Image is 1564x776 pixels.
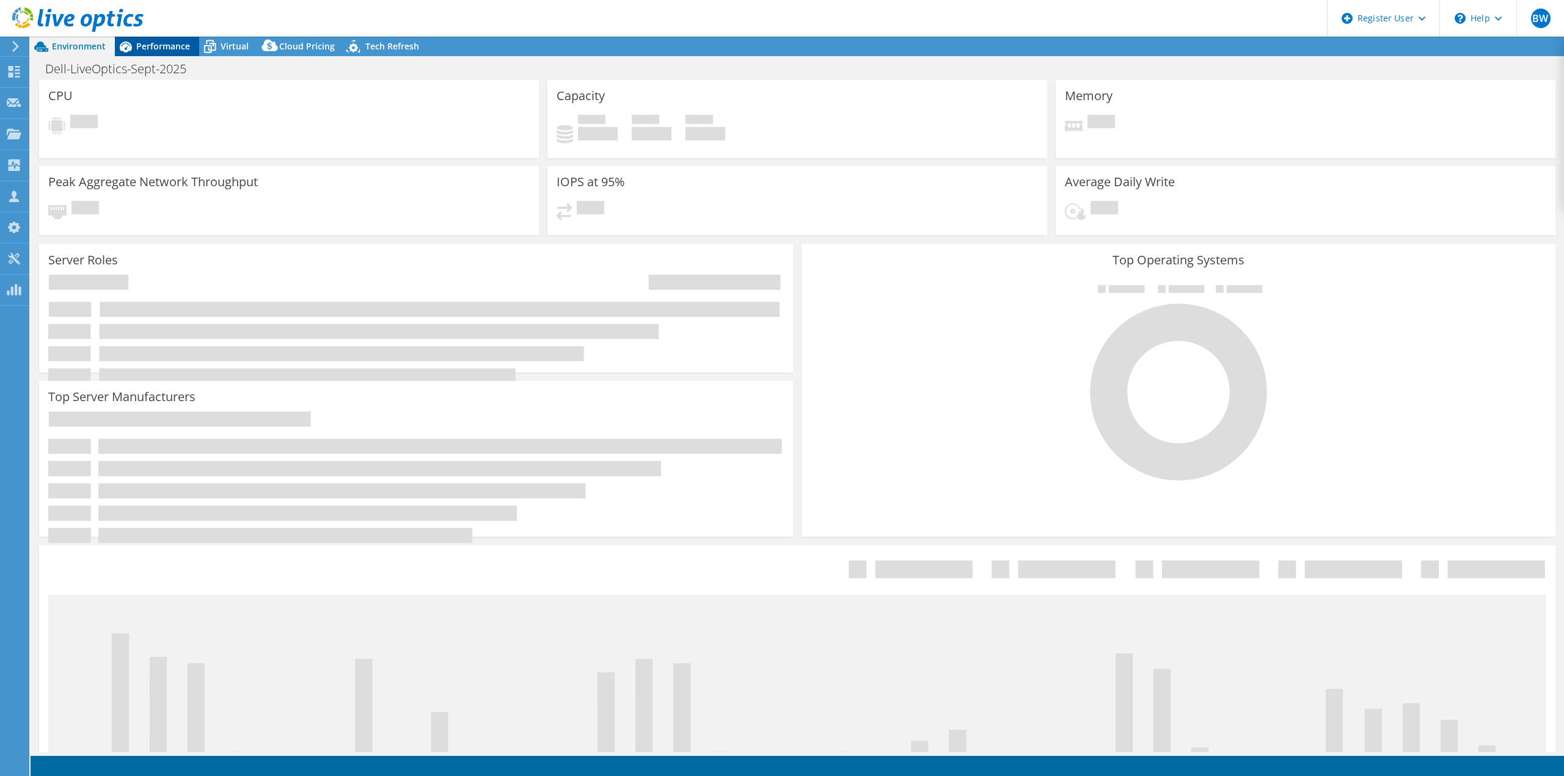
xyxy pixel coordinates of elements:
[1455,13,1466,24] svg: \n
[578,115,605,127] span: Used
[811,253,1546,267] h3: Top Operating Systems
[279,40,335,52] span: Cloud Pricing
[365,40,419,52] span: Tech Refresh
[1531,9,1551,28] span: BW
[1065,175,1175,189] h3: Average Daily Write
[1065,89,1113,103] h3: Memory
[71,201,99,217] span: Pending
[52,40,106,52] span: Environment
[557,175,625,189] h3: IOPS at 95%
[48,390,195,404] h3: Top Server Manufacturers
[48,253,118,267] h3: Server Roles
[632,115,659,127] span: Free
[685,115,713,127] span: Total
[136,40,190,52] span: Performance
[557,89,605,103] h3: Capacity
[578,127,618,140] h4: 0 GiB
[48,175,258,189] h3: Peak Aggregate Network Throughput
[685,127,725,140] h4: 0 GiB
[48,89,73,103] h3: CPU
[1087,115,1115,131] span: Pending
[632,127,671,140] h4: 0 GiB
[221,40,249,52] span: Virtual
[1091,201,1118,217] span: Pending
[577,201,604,217] span: Pending
[70,115,98,131] span: Pending
[40,62,205,76] h1: Dell-LiveOptics-Sept-2025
